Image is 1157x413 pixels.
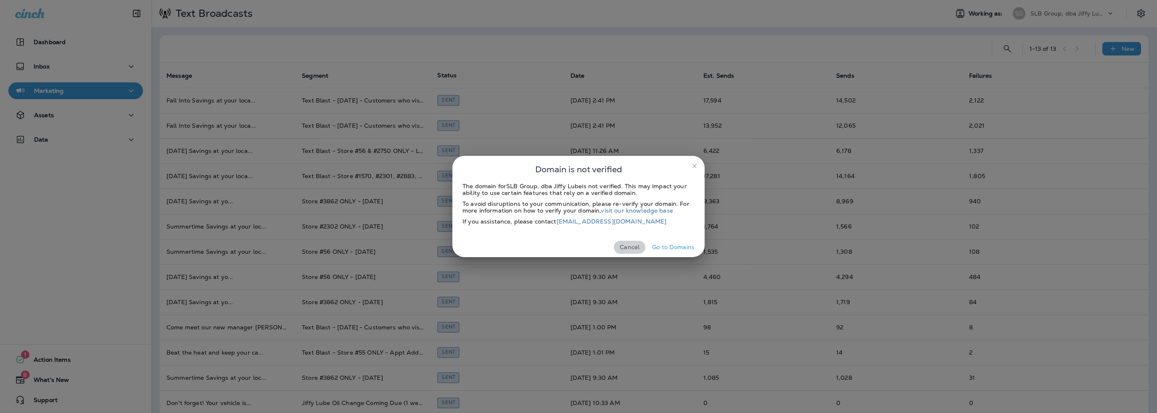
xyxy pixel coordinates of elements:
button: close [688,159,701,173]
div: The domain for SLB Group, dba Jiffy Lube is not verified. This may impact your ability to use cer... [462,183,695,196]
div: To avoid disruptions to your communication, please re-verify your domain. For more information on... [462,200,695,214]
button: Cancel [614,241,645,254]
a: visit our knowledge base [601,207,673,214]
a: [EMAIL_ADDRESS][DOMAIN_NAME] [557,218,667,225]
div: If you assistance, please contact [462,218,695,225]
button: Go to Domains [649,241,698,254]
span: Domain is not verified [535,163,622,176]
